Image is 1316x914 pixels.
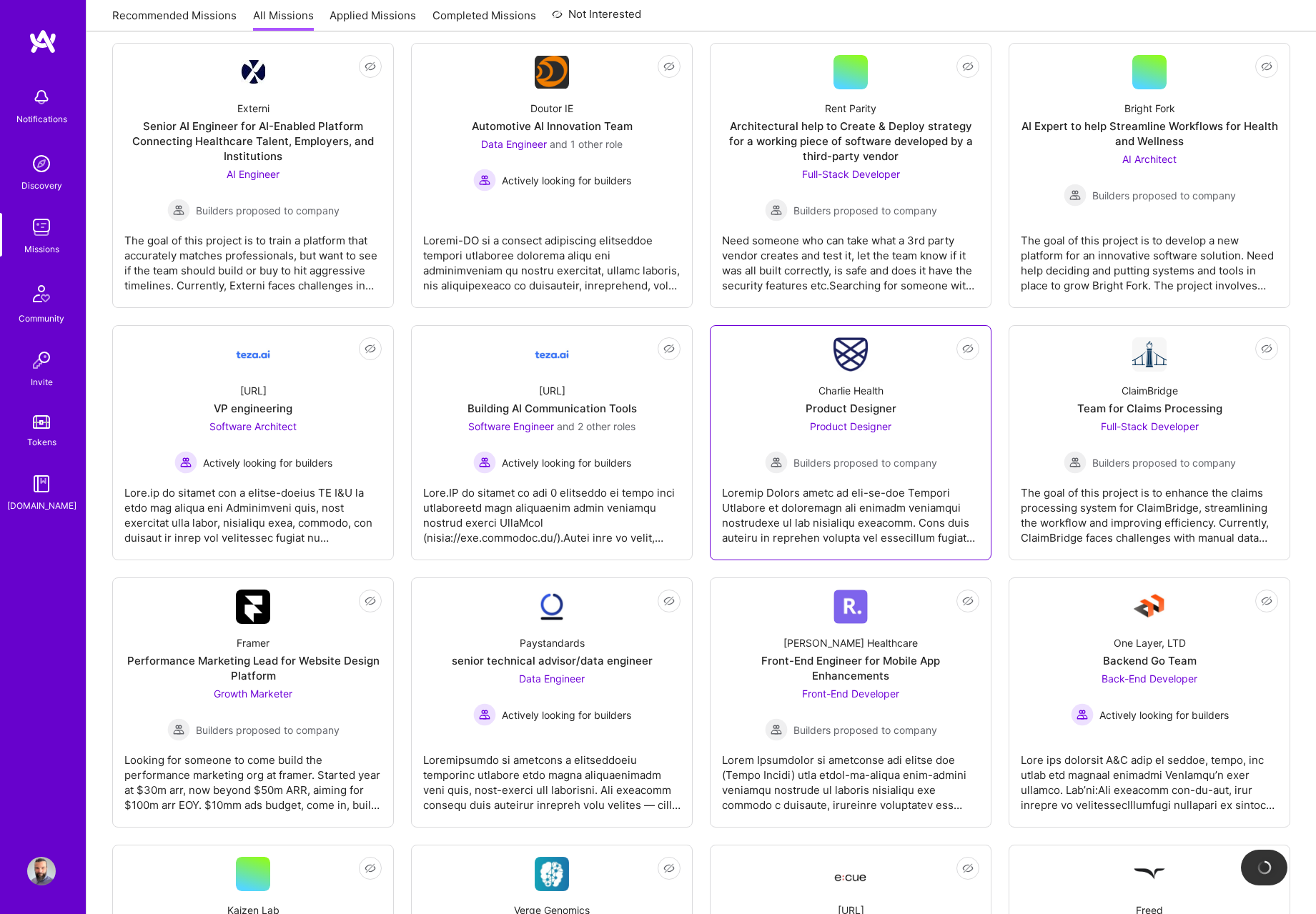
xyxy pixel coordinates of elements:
span: Software Architect [209,420,297,432]
img: Company Logo [1132,337,1167,372]
img: Actively looking for builders [1071,703,1094,726]
div: Looking for someone to come build the performance marketing org at framer. Started year at $30m a... [124,741,382,813]
i: icon EyeClosed [962,595,974,607]
span: Builders proposed to company [793,455,937,470]
img: Invite [27,346,56,374]
i: icon EyeClosed [663,343,675,354]
span: Software Engineer [468,420,554,432]
span: Actively looking for builders [502,455,631,470]
div: Product Designer [806,401,896,416]
img: Actively looking for builders [473,169,496,192]
div: senior technical advisor/data engineer [452,653,653,668]
span: Data Engineer [519,672,585,685]
img: Company Logo [236,337,270,372]
span: and 1 other role [550,138,623,150]
a: Company Logo[URL]VP engineeringSoftware Architect Actively looking for buildersActively looking f... [124,337,382,548]
a: Company LogoClaimBridgeTeam for Claims ProcessingFull-Stack Developer Builders proposed to compan... [1021,337,1278,548]
div: Bright Fork [1124,101,1175,116]
img: loading [1257,860,1272,875]
div: Loremip Dolors ametc ad eli-se-doe Tempori Utlabore et doloremagn ali enimadm veniamqui nostrudex... [722,474,979,545]
i: icon EyeClosed [663,595,675,607]
a: Company Logo[URL]Building AI Communication ToolsSoftware Engineer and 2 other rolesActively looki... [423,337,681,548]
div: [URL] [539,383,565,398]
div: Loremipsumdo si ametcons a elitseddoeiu temporinc utlabore etdo magna aliquaenimadm veni quis, no... [423,741,681,813]
div: Senior AI Engineer for AI-Enabled Platform Connecting Healthcare Talent, Employers, and Institutions [124,119,382,164]
img: Company Logo [833,590,868,624]
a: Company LogoExterniSenior AI Engineer for AI-Enabled Platform Connecting Healthcare Talent, Emplo... [124,55,382,296]
img: Builders proposed to company [1064,184,1087,207]
span: Builders proposed to company [793,203,937,218]
img: Company Logo [241,60,265,84]
div: Invite [31,374,53,389]
div: Notifications [16,111,67,126]
div: Externi [237,101,269,116]
img: bell [27,83,56,111]
i: icon EyeClosed [1261,61,1272,72]
div: Team for Claims Processing [1077,401,1222,416]
img: tokens [33,415,50,429]
img: Company Logo [535,56,569,89]
span: Back-End Developer [1102,672,1197,685]
span: Data Engineer [481,138,547,150]
span: Actively looking for builders [203,455,332,470]
div: [URL] [240,383,267,398]
div: Community [19,311,64,326]
div: Loremi-DO si a consect adipiscing elitseddoe tempori utlaboree dolorema aliqu eni adminimveniam q... [423,222,681,293]
img: Company Logo [833,861,868,887]
a: Not Interested [552,6,641,31]
img: Builders proposed to company [765,718,788,741]
span: Full-Stack Developer [802,168,900,180]
img: Builders proposed to company [765,199,788,222]
i: icon EyeClosed [962,61,974,72]
div: The goal of this project is to develop a new platform for an innovative software solution. Need h... [1021,222,1278,293]
img: Actively looking for builders [174,451,197,474]
i: icon EyeClosed [962,863,974,874]
span: Actively looking for builders [1099,707,1229,722]
img: Company Logo [1132,590,1167,624]
div: Discovery [21,178,62,193]
span: Builders proposed to company [1092,188,1236,203]
a: Company LogoCharlie HealthProduct DesignerProduct Designer Builders proposed to companyBuilders p... [722,337,979,548]
span: Builders proposed to company [196,722,340,737]
div: Need someone who can take what a 3rd party vendor creates and test it, let the team know if it wa... [722,222,979,293]
div: Rent Parity [825,101,876,116]
a: Company LogoPaystandardssenior technical advisor/data engineerData Engineer Actively looking for ... [423,590,681,815]
img: Company Logo [535,857,569,891]
a: Company LogoOne Layer, LTDBackend Go TeamBack-End Developer Actively looking for buildersActively... [1021,590,1278,815]
i: icon EyeClosed [962,343,974,354]
div: Doutor IE [530,101,573,116]
span: Actively looking for builders [502,173,631,188]
div: Lorem Ipsumdolor si ametconse adi elitse doe (Tempo Incidi) utla etdol-ma-aliqua enim-admini veni... [722,741,979,813]
a: All Missions [253,8,314,31]
span: Builders proposed to company [1092,455,1236,470]
i: icon EyeClosed [365,61,376,72]
img: logo [29,29,57,54]
div: The goal of this project is to enhance the claims processing system for ClaimBridge, streamlining... [1021,474,1278,545]
a: Completed Missions [432,8,536,31]
i: icon EyeClosed [663,863,675,874]
img: discovery [27,149,56,178]
a: User Avatar [24,857,59,885]
div: One Layer, LTD [1114,635,1186,650]
i: icon EyeClosed [365,863,376,874]
div: Lore.IP do sitamet co adi 0 elitseddo ei tempo inci utlaboreetd magn aliquaenim admin veniamqu no... [423,474,681,545]
span: Builders proposed to company [793,722,937,737]
div: The goal of this project is to train a platform that accurately matches professionals, but want t... [124,222,382,293]
a: Company LogoDoutor IEAutomotive AI Innovation TeamData Engineer and 1 other roleActively looking ... [423,55,681,296]
div: Charlie Health [818,383,884,398]
i: icon EyeClosed [663,61,675,72]
span: Actively looking for builders [502,707,631,722]
a: Company LogoFramerPerformance Marketing Lead for Website Design PlatformGrowth Marketer Builders ... [124,590,382,815]
img: Company Logo [236,590,270,624]
span: AI Architect [1122,153,1177,165]
img: Actively looking for builders [473,703,496,726]
a: Applied Missions [330,8,416,31]
img: Builders proposed to company [765,451,788,474]
div: Architectural help to Create & Deploy strategy for a working piece of software developed by a thi... [722,119,979,164]
div: Front-End Engineer for Mobile App Enhancements [722,653,979,683]
a: Rent ParityArchitectural help to Create & Deploy strategy for a working piece of software develop... [722,55,979,296]
img: guide book [27,470,56,498]
a: Bright ForkAI Expert to help Streamline Workflows for Health and WellnessAI Architect Builders pr... [1021,55,1278,296]
div: [PERSON_NAME] Healthcare [783,635,918,650]
div: ClaimBridge [1122,383,1178,398]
